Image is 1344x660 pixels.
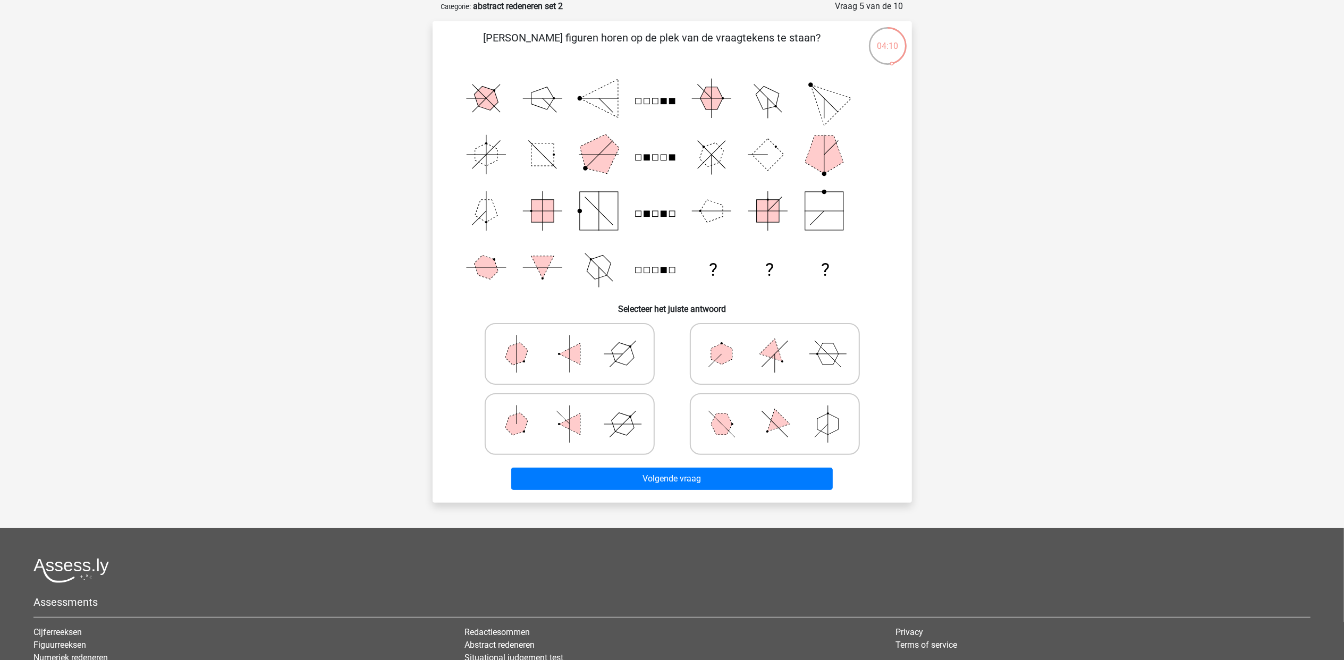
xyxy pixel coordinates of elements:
[474,1,563,11] strong: abstract redeneren set 2
[33,640,86,650] a: Figuurreeksen
[33,558,109,583] img: Assessly logo
[708,259,717,280] text: ?
[868,26,908,53] div: 04:10
[511,468,833,490] button: Volgende vraag
[895,627,923,637] a: Privacy
[765,259,773,280] text: ?
[450,30,855,62] p: [PERSON_NAME] figuren horen op de plek van de vraagtekens te staan?
[450,295,895,314] h6: Selecteer het juiste antwoord
[441,3,471,11] small: Categorie:
[33,596,1311,608] h5: Assessments
[822,259,830,280] text: ?
[33,627,82,637] a: Cijferreeksen
[895,640,957,650] a: Terms of service
[464,627,530,637] a: Redactiesommen
[464,640,535,650] a: Abstract redeneren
